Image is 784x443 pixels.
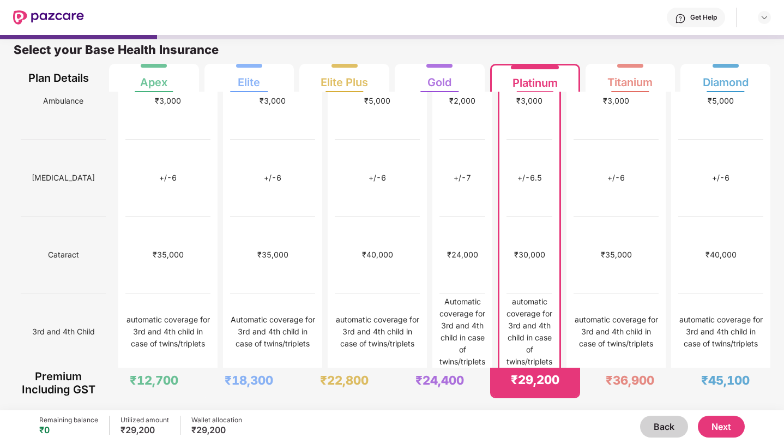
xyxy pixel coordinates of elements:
div: automatic coverage for 3rd and 4th child in case of twins/triplets [506,296,552,368]
img: svg+xml;base64,PHN2ZyBpZD0iRHJvcGRvd24tMzJ4MzIiIHhtbG5zPSJodHRwOi8vd3d3LnczLm9yZy8yMDAwL3N2ZyIgd2... [760,13,769,22]
div: automatic coverage for 3rd and 4th child in case of twins/triplets [125,314,210,350]
div: ₹5,000 [364,95,390,107]
div: ₹12,700 [130,373,178,388]
button: Next [698,416,745,438]
div: Apex [140,67,167,89]
div: Select your Base Health Insurance [14,42,770,64]
div: ₹35,000 [257,249,288,261]
div: ₹30,000 [514,249,545,261]
div: Gold [427,67,451,89]
div: ₹36,900 [606,373,654,388]
div: ₹35,000 [153,249,184,261]
div: +/-6.5 [517,172,542,184]
div: ₹3,000 [155,95,181,107]
div: Automatic coverage for 3rd and 4th child in case of twins/triplets [230,314,315,350]
div: ₹29,200 [191,424,242,435]
div: Remaining balance [39,416,98,424]
div: +/-6 [264,172,281,184]
div: Premium Including GST [21,368,97,398]
div: ₹45,100 [701,373,750,388]
span: Cataract [48,244,79,265]
img: svg+xml;base64,PHN2ZyBpZD0iSGVscC0zMngzMiIgeG1sbnM9Imh0dHA6Ly93d3cudzMub3JnLzIwMDAvc3ZnIiB3aWR0aD... [675,13,686,24]
div: ₹18,300 [225,373,273,388]
div: automatic coverage for 3rd and 4th child in case of twins/triplets [678,314,763,350]
div: ₹3,000 [603,95,629,107]
div: Wallet allocation [191,416,242,424]
div: ₹3,000 [260,95,286,107]
div: ₹3,000 [516,95,542,107]
div: automatic coverage for 3rd and 4th child in case of twins/triplets [335,314,420,350]
div: Elite [238,67,260,89]
div: Plan Details [21,64,97,92]
div: Automatic coverage for 3rd and 4th child in case of twins/triplets [439,296,485,368]
span: [MEDICAL_DATA] [32,167,95,188]
div: Get Help [690,13,717,22]
div: +/-6 [159,172,177,184]
div: ₹29,200 [120,424,169,435]
div: ₹35,000 [601,249,632,261]
div: ₹29,200 [511,372,559,387]
div: +/-6 [712,172,729,184]
img: New Pazcare Logo [13,10,84,25]
div: ₹24,400 [415,373,464,388]
div: Elite Plus [321,67,368,89]
div: ₹0 [39,424,98,435]
div: Diamond [703,67,749,89]
div: ₹5,000 [708,95,734,107]
div: ₹2,000 [449,95,475,107]
div: automatic coverage for 3rd and 4th child in case of twins/triplets [574,314,659,350]
div: ₹40,000 [705,249,737,261]
div: Titanium [607,67,653,89]
div: ₹22,800 [320,373,369,388]
span: 3rd and 4th Child [32,321,95,342]
div: ₹40,000 [362,249,393,261]
div: ₹24,000 [447,249,478,261]
div: +/-7 [454,172,471,184]
div: Utilized amount [120,416,169,424]
div: +/-6 [369,172,386,184]
div: Platinum [512,68,558,89]
div: +/-6 [607,172,625,184]
span: Ambulance [43,91,83,111]
button: Back [640,416,688,438]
